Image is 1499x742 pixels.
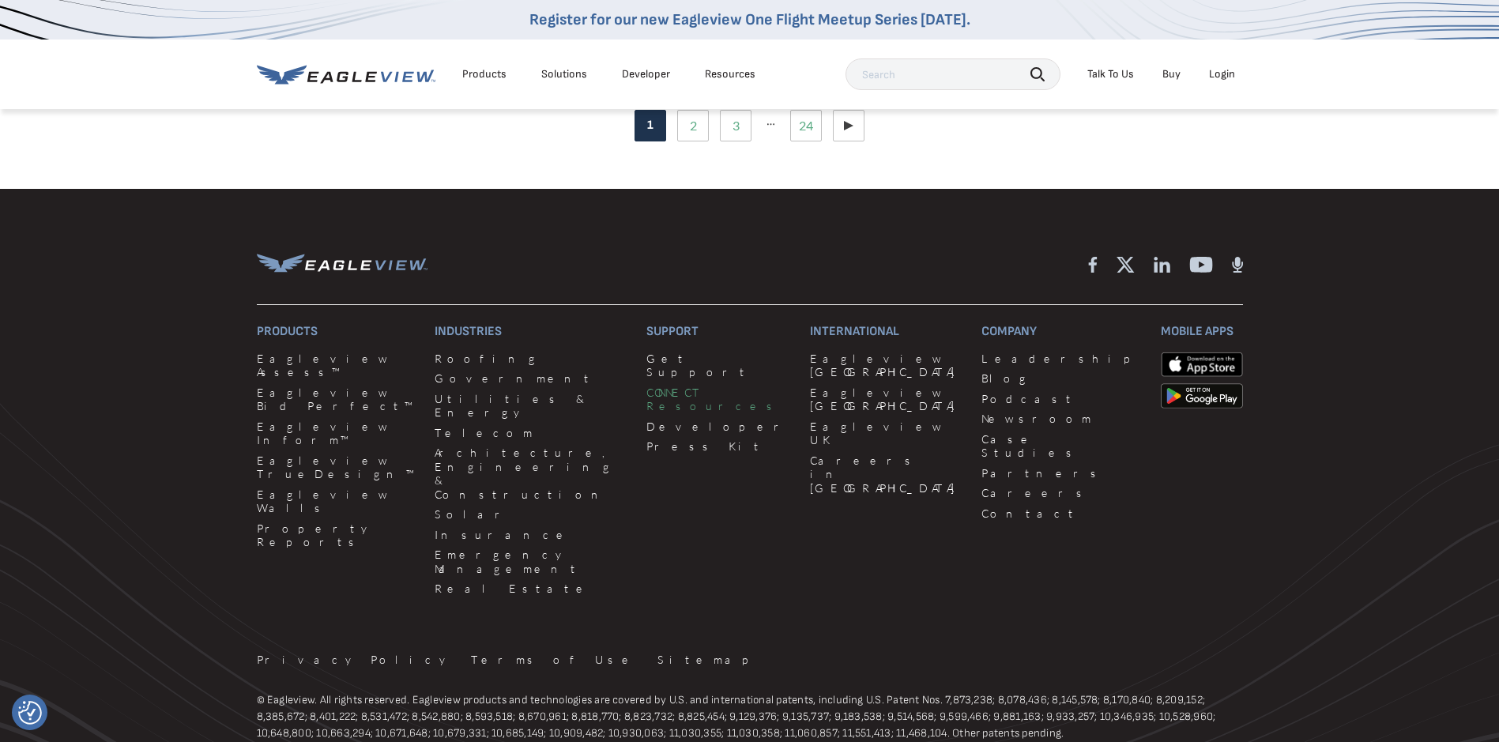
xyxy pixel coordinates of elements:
a: Eagleview [GEOGRAPHIC_DATA] [810,352,962,379]
span: 1 [635,110,666,141]
img: apple-app-store.png [1161,352,1243,377]
a: Partners [981,466,1141,480]
a: Next » [833,110,864,141]
a: Contact [981,507,1141,521]
div: Products [462,67,507,81]
h3: Products [257,324,416,339]
a: Architecture, Engineering & Construction [435,446,627,501]
a: Podcast [981,392,1141,406]
a: Eagleview Bid Perfect™ [257,386,416,413]
a: Emergency Management [435,548,627,575]
a: Solar [435,507,627,522]
a: Blog [981,371,1141,386]
a: Privacy Policy [257,653,452,667]
h3: Support [646,324,791,339]
h3: Company [981,324,1141,339]
input: Search [846,58,1060,90]
div: Login [1209,67,1235,81]
a: Careers in [GEOGRAPHIC_DATA] [810,454,962,495]
a: Get Support [646,352,791,379]
img: Revisit consent button [18,701,42,725]
a: Property Reports [257,522,416,549]
a: Terms of Use [471,653,638,667]
a: Register for our new Eagleview One Flight Meetup Series [DATE]. [529,10,970,29]
a: Developer [646,420,791,434]
a: 2 [677,110,709,141]
a: 3 [720,110,751,141]
a: Telecom [435,426,627,440]
a: Developer [622,67,670,81]
a: Eagleview UK [810,420,962,447]
span: … [759,110,783,141]
img: google-play-store_b9643a.png [1161,383,1243,409]
h3: International [810,324,962,339]
a: Insurance [435,528,627,542]
a: Careers [981,486,1141,500]
a: Buy [1162,67,1181,81]
a: Eagleview Inform™ [257,420,416,447]
a: Press Kit [646,439,791,454]
div: Solutions [541,67,587,81]
p: © Eagleview. All rights reserved. Eagleview products and technologies are covered by U.S. and int... [257,691,1243,741]
a: Case Studies [981,432,1141,460]
div: Resources [705,67,755,81]
h3: Mobile Apps [1161,324,1243,339]
a: Government [435,371,627,386]
a: Eagleview Assess™ [257,352,416,379]
a: Eagleview TrueDesign™ [257,454,416,481]
a: Eagleview Walls [257,488,416,515]
a: Roofing [435,352,627,366]
a: Eagleview [GEOGRAPHIC_DATA] [810,386,962,413]
a: Utilities & Energy [435,392,627,420]
button: Consent Preferences [18,701,42,725]
h3: Industries [435,324,627,339]
a: CONNECT Resources [646,386,791,413]
div: Talk To Us [1087,67,1134,81]
a: Leadership [981,352,1141,366]
a: 24 [790,110,822,141]
a: Newsroom [981,412,1141,426]
a: Sitemap [657,653,760,667]
a: Real Estate [435,582,627,596]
